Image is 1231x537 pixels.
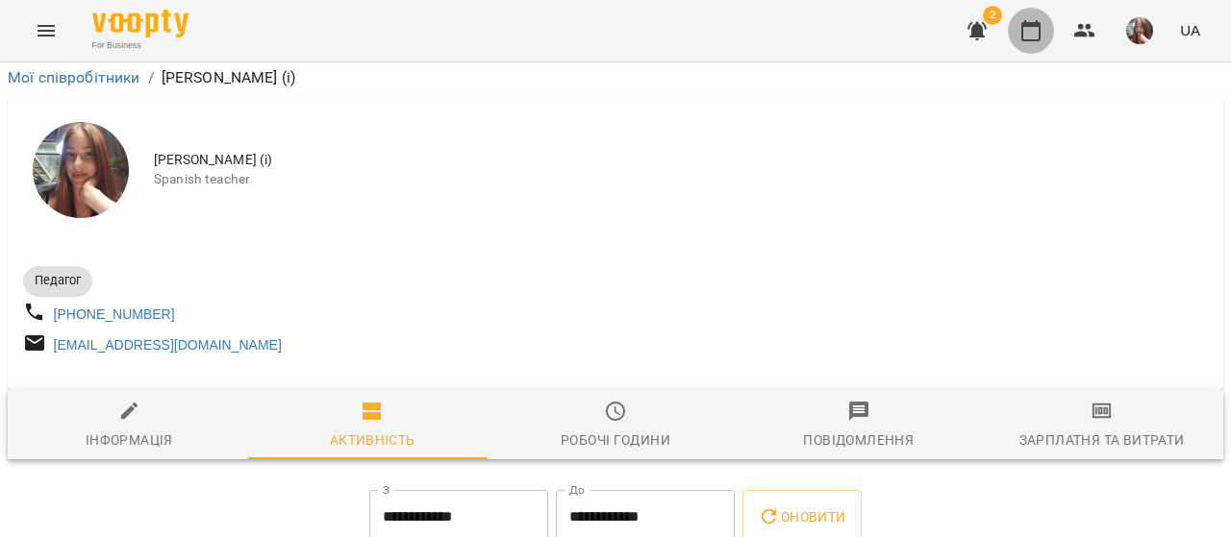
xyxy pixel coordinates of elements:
[758,505,845,528] span: Оновити
[803,428,914,452] div: Повідомлення
[23,272,92,289] span: Педагог
[92,39,188,52] span: For Business
[54,337,282,353] a: [EMAIL_ADDRESS][DOMAIN_NAME]
[561,428,670,452] div: Робочі години
[1019,428,1185,452] div: Зарплатня та Витрати
[92,10,188,37] img: Voopty Logo
[33,122,129,218] img: Михайлик Альона Михайлівна (і)
[330,428,415,452] div: Активність
[54,306,175,322] a: [PHONE_NUMBER]
[8,68,140,86] a: Мої співробітники
[86,428,173,452] div: Інформація
[154,170,1208,189] span: Spanish teacher
[1126,17,1153,44] img: 0ee1f4be303f1316836009b6ba17c5c5.jpeg
[162,66,296,89] p: [PERSON_NAME] (і)
[1180,20,1200,40] span: UA
[148,66,154,89] li: /
[983,6,1002,25] span: 2
[154,151,1208,170] span: [PERSON_NAME] (і)
[1172,12,1208,48] button: UA
[23,8,69,54] button: Menu
[8,66,1223,89] nav: breadcrumb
